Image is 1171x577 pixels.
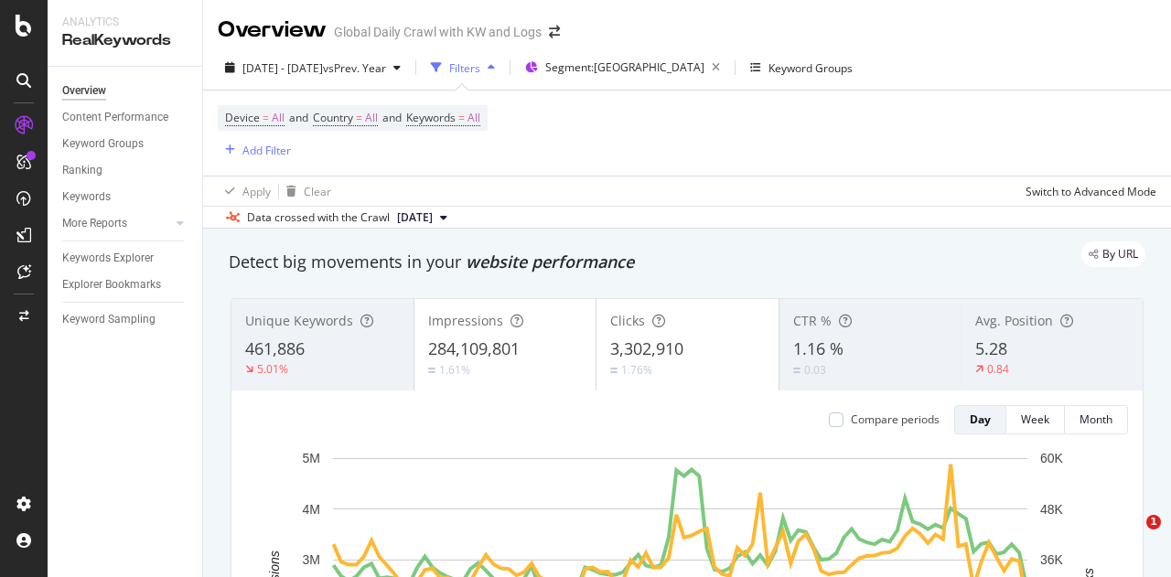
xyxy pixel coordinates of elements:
[428,312,503,329] span: Impressions
[458,110,465,125] span: =
[304,184,331,199] div: Clear
[62,15,188,30] div: Analytics
[257,361,288,377] div: 5.01%
[954,405,1006,434] button: Day
[62,108,189,127] a: Content Performance
[242,143,291,158] div: Add Filter
[1102,249,1138,260] span: By URL
[621,362,652,378] div: 1.76%
[793,312,832,329] span: CTR %
[549,26,560,38] div: arrow-right-arrow-left
[62,310,189,329] a: Keyword Sampling
[610,337,683,359] span: 3,302,910
[1065,405,1128,434] button: Month
[406,110,456,125] span: Keywords
[793,337,843,359] span: 1.16 %
[390,207,455,229] button: [DATE]
[1081,241,1145,267] div: legacy label
[62,81,189,101] a: Overview
[804,362,826,378] div: 0.03
[1040,502,1064,517] text: 48K
[62,187,189,207] a: Keywords
[768,60,853,76] div: Keyword Groups
[334,23,542,41] div: Global Daily Crawl with KW and Logs
[62,30,188,51] div: RealKeywords
[518,53,727,82] button: Segment:[GEOGRAPHIC_DATA]
[1109,515,1153,559] iframe: Intercom live chat
[851,411,940,427] div: Compare periods
[62,134,189,154] a: Keyword Groups
[397,209,433,226] span: 2024 Dec. 1st
[62,108,168,127] div: Content Performance
[793,368,800,373] img: Equal
[62,161,189,180] a: Ranking
[242,60,323,76] span: [DATE] - [DATE]
[743,53,860,82] button: Keyword Groups
[1040,451,1064,465] text: 60K
[1146,515,1161,529] span: 1
[279,176,331,206] button: Clear
[545,59,704,75] span: Segment: [GEOGRAPHIC_DATA]
[62,310,156,329] div: Keyword Sampling
[303,552,320,567] text: 3M
[62,134,144,154] div: Keyword Groups
[323,60,386,76] span: vs Prev. Year
[356,110,362,125] span: =
[449,60,480,76] div: Filters
[424,53,502,82] button: Filters
[1018,176,1156,206] button: Switch to Advanced Mode
[382,110,402,125] span: and
[242,184,271,199] div: Apply
[467,105,480,131] span: All
[975,312,1053,329] span: Avg. Position
[62,249,154,268] div: Keywords Explorer
[218,139,291,161] button: Add Filter
[610,312,645,329] span: Clicks
[428,368,435,373] img: Equal
[263,110,269,125] span: =
[62,187,111,207] div: Keywords
[970,411,991,427] div: Day
[62,275,161,294] div: Explorer Bookmarks
[218,176,271,206] button: Apply
[62,275,189,294] a: Explorer Bookmarks
[303,502,320,517] text: 4M
[62,81,106,101] div: Overview
[245,312,353,329] span: Unique Keywords
[303,451,320,465] text: 5M
[218,53,408,82] button: [DATE] - [DATE]vsPrev. Year
[439,362,470,378] div: 1.61%
[62,161,102,180] div: Ranking
[428,337,520,359] span: 284,109,801
[1080,411,1112,427] div: Month
[1026,184,1156,199] div: Switch to Advanced Mode
[313,110,353,125] span: Country
[245,337,305,359] span: 461,886
[975,337,1007,359] span: 5.28
[1021,411,1049,427] div: Week
[62,214,171,233] a: More Reports
[247,209,390,226] div: Data crossed with the Crawl
[62,249,189,268] a: Keywords Explorer
[1006,405,1065,434] button: Week
[365,105,378,131] span: All
[62,214,127,233] div: More Reports
[218,15,327,46] div: Overview
[289,110,308,125] span: and
[610,368,618,373] img: Equal
[272,105,285,131] span: All
[987,361,1009,377] div: 0.84
[225,110,260,125] span: Device
[1040,552,1064,567] text: 36K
